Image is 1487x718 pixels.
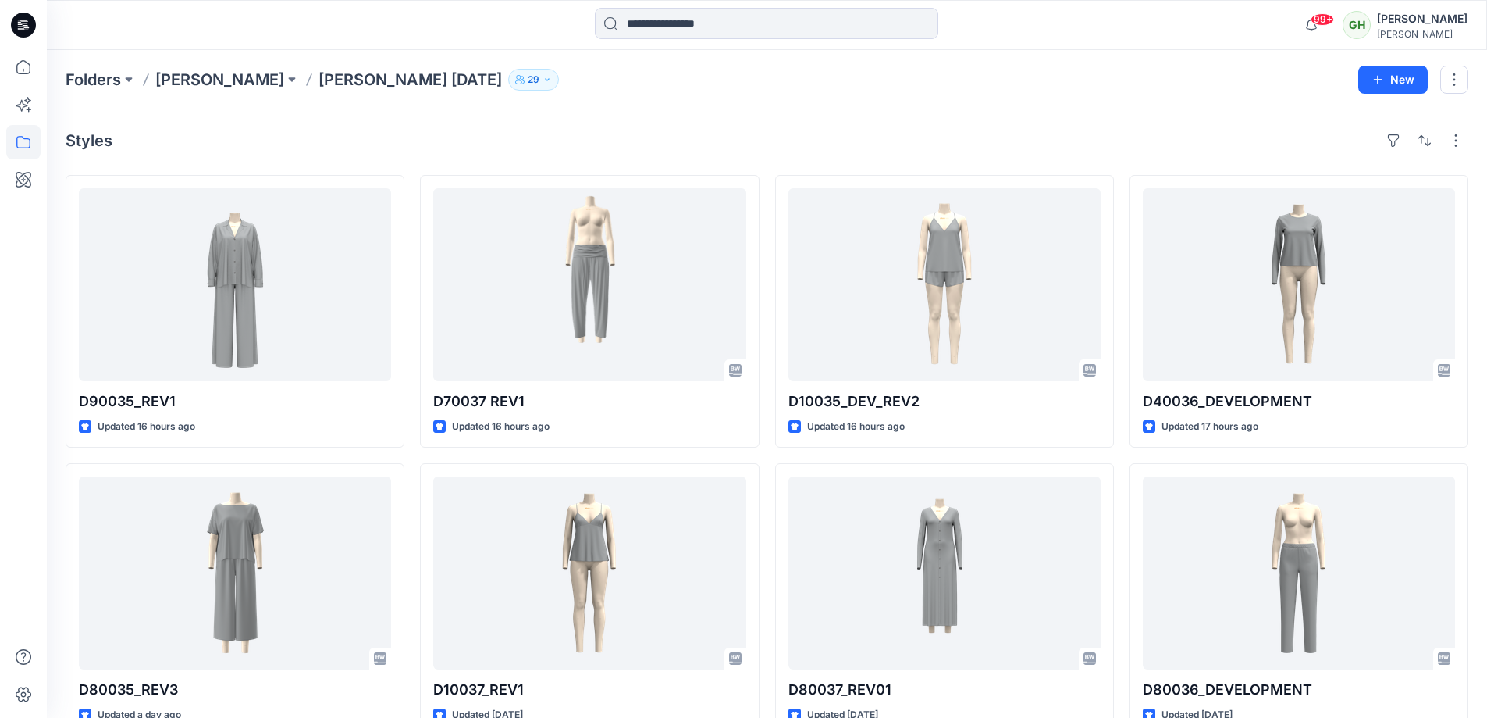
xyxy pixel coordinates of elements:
[1358,66,1428,94] button: New
[433,188,745,381] a: D70037 REV1
[1343,11,1371,39] div: GH
[79,679,391,701] p: D80035_REV3
[66,131,112,150] h4: Styles
[433,391,745,413] p: D70037 REV1
[788,679,1101,701] p: D80037_REV01
[318,69,502,91] p: [PERSON_NAME] [DATE]
[508,69,559,91] button: 29
[1377,28,1467,40] div: [PERSON_NAME]
[79,477,391,670] a: D80035_REV3
[1311,13,1334,26] span: 99+
[1161,419,1258,435] p: Updated 17 hours ago
[1377,9,1467,28] div: [PERSON_NAME]
[1143,391,1455,413] p: D40036_DEVELOPMENT
[433,679,745,701] p: D10037_REV1
[79,391,391,413] p: D90035_REV1
[528,71,539,88] p: 29
[98,419,195,435] p: Updated 16 hours ago
[1143,188,1455,381] a: D40036_DEVELOPMENT
[788,391,1101,413] p: D10035_DEV_REV2
[1143,679,1455,701] p: D80036_DEVELOPMENT
[433,477,745,670] a: D10037_REV1
[807,419,905,435] p: Updated 16 hours ago
[79,188,391,381] a: D90035_REV1
[1143,477,1455,670] a: D80036_DEVELOPMENT
[66,69,121,91] a: Folders
[788,477,1101,670] a: D80037_REV01
[788,188,1101,381] a: D10035_DEV_REV2
[452,419,550,435] p: Updated 16 hours ago
[155,69,284,91] a: [PERSON_NAME]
